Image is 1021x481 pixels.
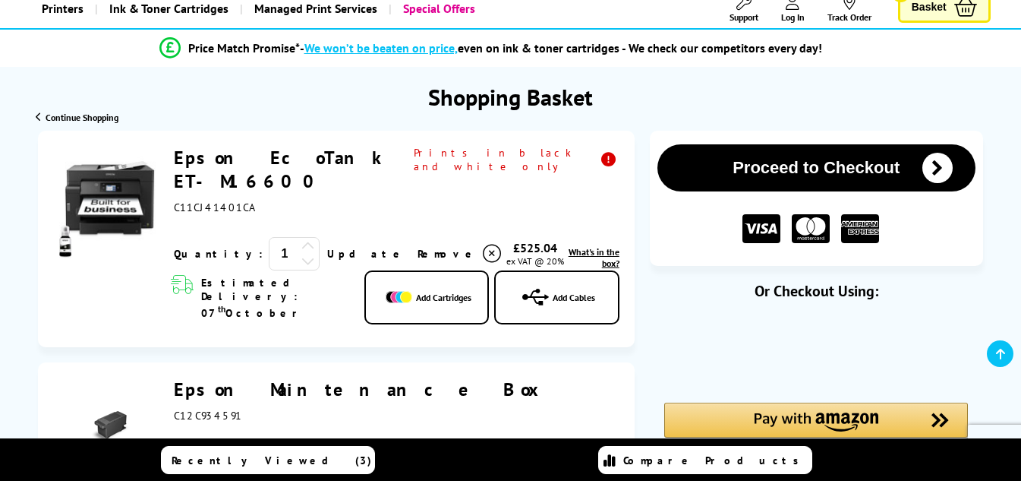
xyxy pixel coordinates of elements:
[53,150,166,263] img: Epson EcoTank ET-M16600
[418,242,503,265] a: Delete item from your basket
[567,246,619,269] a: lnk_inthebox
[174,378,548,401] a: Epson Maintenance Box
[650,281,983,301] div: Or Checkout Using:
[36,112,118,123] a: Continue Shopping
[428,82,593,112] h1: Shopping Basket
[174,146,391,193] a: Epson EcoTank ET-M16600
[414,146,619,173] span: Prints in black and white only
[730,11,758,23] span: Support
[416,292,471,303] span: Add Cartridges
[781,11,805,23] span: Log In
[218,303,225,315] sup: th
[742,214,780,244] img: VISA
[418,247,477,261] span: Remove
[174,409,242,422] span: C12C934591
[792,214,830,244] img: MASTER CARD
[174,247,263,261] span: Quantity:
[386,291,412,303] img: Add Cartridges
[598,446,812,474] a: Compare Products
[657,144,975,191] button: Proceed to Checkout
[664,403,968,456] div: Amazon Pay - Use your Amazon account
[569,246,619,269] span: What's in the box?
[46,112,118,123] span: Continue Shopping
[327,247,405,261] a: Update
[174,201,254,214] span: C11CJ41401CA
[300,40,822,55] div: - even on ink & toner cartridges - We check our competitors every day!
[8,35,973,62] li: modal_Promise
[188,40,300,55] span: Price Match Promise*
[201,276,349,320] span: Estimated Delivery: 07 October
[664,325,968,377] iframe: PayPal
[506,255,564,267] span: ex VAT @ 20%
[84,400,137,454] img: Epson Maintenance Box
[623,454,807,467] span: Compare Products
[172,454,372,467] span: Recently Viewed (3)
[161,446,375,474] a: Recently Viewed (3)
[841,214,879,244] img: American Express
[503,240,566,255] div: £525.04
[304,40,458,55] span: We won’t be beaten on price,
[553,292,595,303] span: Add Cables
